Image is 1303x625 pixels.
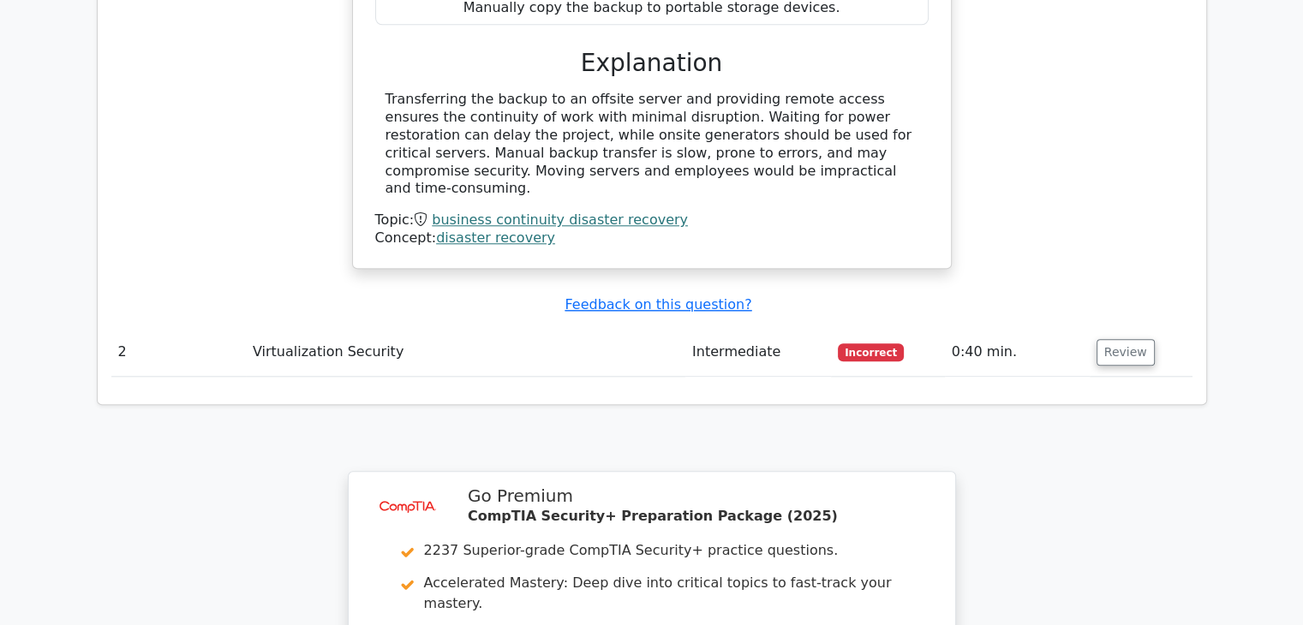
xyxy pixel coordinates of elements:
button: Review [1097,339,1155,366]
td: 2 [111,328,246,377]
h3: Explanation [386,49,918,78]
div: Concept: [375,229,929,247]
div: Topic: [375,211,929,229]
div: Transferring the backup to an offsite server and providing remote access ensures the continuity o... [386,91,918,198]
a: Feedback on this question? [565,296,751,312]
td: 0:40 min. [945,328,1090,377]
span: Incorrect [838,343,904,360]
td: Virtualization Security [246,328,685,377]
a: disaster recovery [436,229,555,246]
a: business continuity disaster recovery [432,211,688,228]
td: Intermediate [685,328,831,377]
